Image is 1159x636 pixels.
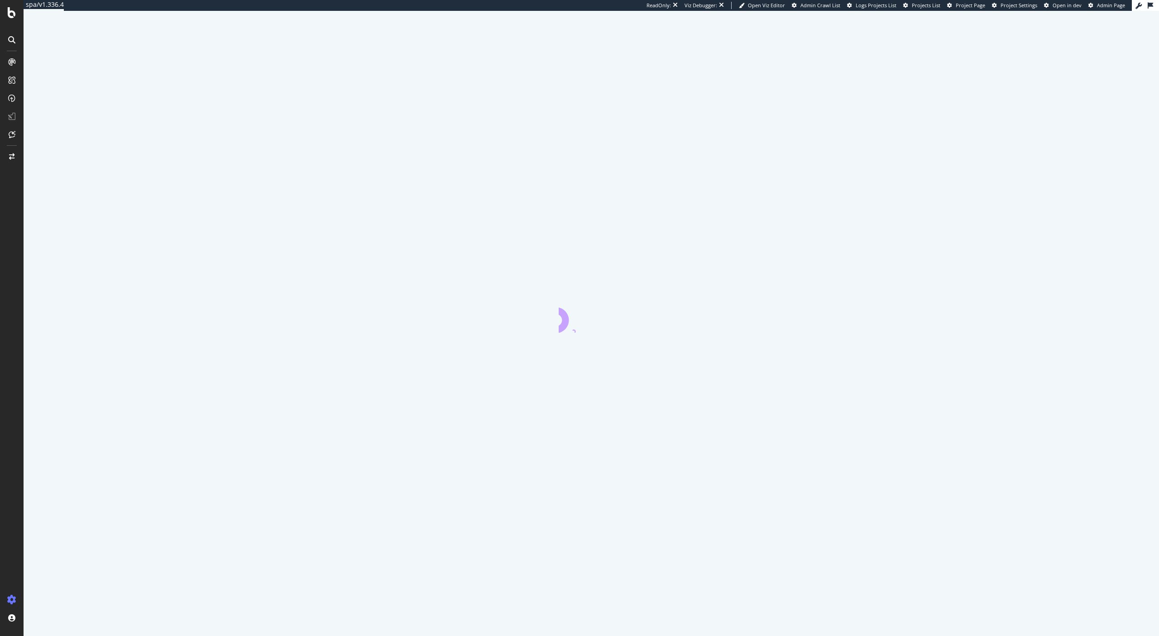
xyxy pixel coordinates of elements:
[856,2,896,9] span: Logs Projects List
[685,2,717,9] div: Viz Debugger:
[792,2,840,9] a: Admin Crawl List
[956,2,985,9] span: Project Page
[992,2,1037,9] a: Project Settings
[739,2,785,9] a: Open Viz Editor
[800,2,840,9] span: Admin Crawl List
[1001,2,1037,9] span: Project Settings
[1044,2,1082,9] a: Open in dev
[1097,2,1125,9] span: Admin Page
[559,300,624,333] div: animation
[947,2,985,9] a: Project Page
[847,2,896,9] a: Logs Projects List
[912,2,940,9] span: Projects List
[1088,2,1125,9] a: Admin Page
[748,2,785,9] span: Open Viz Editor
[647,2,671,9] div: ReadOnly:
[903,2,940,9] a: Projects List
[1053,2,1082,9] span: Open in dev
